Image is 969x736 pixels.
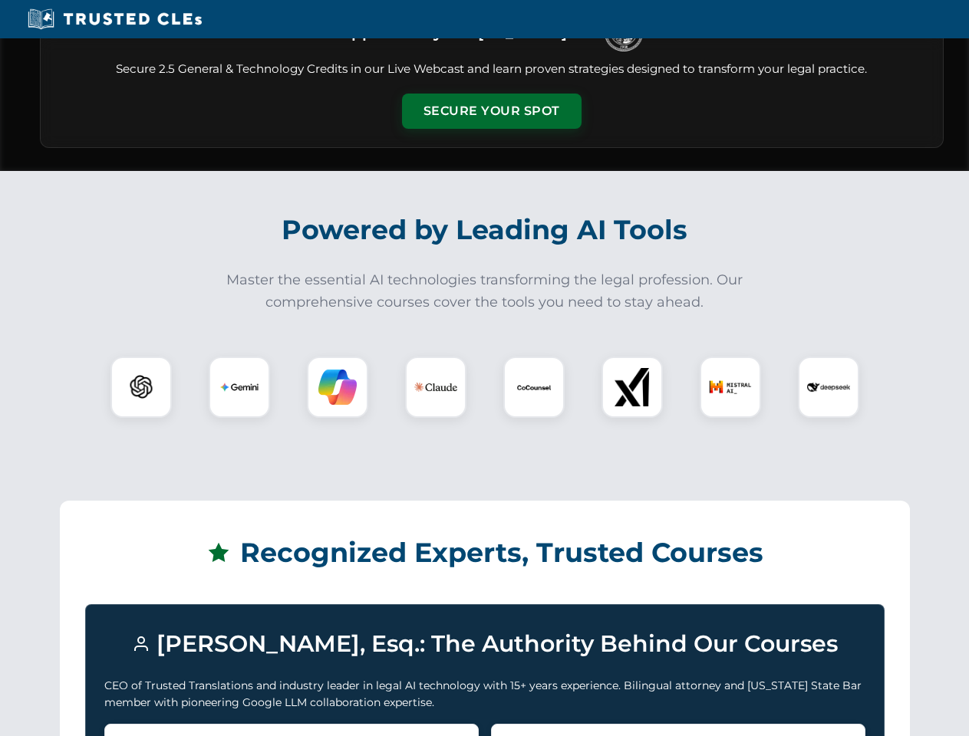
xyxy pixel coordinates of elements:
[220,368,259,406] img: Gemini Logo
[798,356,859,418] div: DeepSeek
[515,368,553,406] img: CoCounsel Logo
[104,677,865,711] p: CEO of Trusted Translations and industry leader in legal AI technology with 15+ years experience....
[402,94,582,129] button: Secure Your Spot
[23,8,206,31] img: Trusted CLEs
[602,356,663,418] div: xAI
[414,366,457,409] img: Claude Logo
[209,356,270,418] div: Gemini
[318,368,357,406] img: Copilot Logo
[503,356,565,418] div: CoCounsel
[119,365,163,409] img: ChatGPT Logo
[405,356,466,418] div: Claude
[85,526,885,580] h2: Recognized Experts, Trusted Courses
[216,269,753,314] p: Master the essential AI technologies transforming the legal profession. Our comprehensive courses...
[59,61,925,78] p: Secure 2.5 General & Technology Credits in our Live Webcast and learn proven strategies designed ...
[104,623,865,665] h3: [PERSON_NAME], Esq.: The Authority Behind Our Courses
[807,366,850,409] img: DeepSeek Logo
[110,356,172,418] div: ChatGPT
[613,368,651,406] img: xAI Logo
[60,203,910,257] h2: Powered by Leading AI Tools
[307,356,368,418] div: Copilot
[709,366,752,409] img: Mistral AI Logo
[700,356,761,418] div: Mistral AI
